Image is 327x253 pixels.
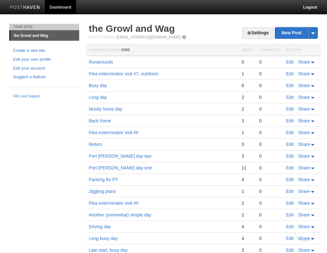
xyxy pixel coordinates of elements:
[89,71,158,76] a: Flea exterminator visit #7, outdoors
[89,236,118,241] a: Long busy day
[241,224,253,229] div: 4
[13,93,75,99] a: FAQ and Support
[259,236,280,241] div: 0
[256,44,283,56] th: Comments
[286,71,294,76] a: Edit
[241,188,253,194] div: 1
[116,35,181,39] a: [EMAIL_ADDRESS][DOMAIN_NAME]
[259,141,280,147] div: 0
[259,247,280,253] div: 0
[89,189,116,194] a: Jiggling plans
[275,27,317,38] a: New Post
[241,83,253,88] div: 6
[242,27,274,39] a: Settings
[286,189,294,194] a: Edit
[9,24,79,30] li: Your Sites
[286,118,294,123] a: Edit
[241,200,253,206] div: 2
[89,118,111,123] a: Back home
[241,212,253,218] div: 2
[298,165,310,170] span: Share
[298,142,310,147] span: Share
[241,59,253,65] div: 0
[283,44,321,56] th: Actions
[86,44,238,56] th: Homepage Views
[10,5,40,10] img: Posthaven-bar
[13,56,75,63] a: Edit your user profile
[259,118,280,124] div: 0
[241,94,253,100] div: 2
[259,59,280,65] div: 0
[298,118,310,123] span: Share
[241,106,253,112] div: 2
[286,177,294,182] a: Edit
[89,23,175,34] a: the Growl and Wag
[259,200,280,206] div: 0
[298,83,310,88] span: Share
[89,35,115,39] span: Post by Email
[89,154,151,159] a: Port [PERSON_NAME] day two
[241,118,253,124] div: 3
[13,47,75,54] a: Create a new site
[238,44,256,56] th: Views
[13,65,75,72] a: Edit your account
[259,153,280,159] div: 0
[286,142,294,147] a: Edit
[89,201,138,206] a: Flea exterminator visit #5
[241,165,253,171] div: 11
[241,153,253,159] div: 3
[298,212,310,217] span: Share
[286,154,294,159] a: Edit
[298,71,310,76] span: Share
[259,130,280,135] div: 0
[286,201,294,206] a: Edit
[259,165,280,171] div: 0
[259,83,280,88] div: 0
[259,224,280,229] div: 0
[89,130,138,135] a: Flea exterminator visit #6
[286,83,294,88] a: Edit
[298,95,310,100] span: Share
[89,106,122,112] a: Mostly home day
[241,130,253,135] div: 1
[286,165,294,170] a: Edit
[298,201,310,206] span: Share
[286,224,294,229] a: Edit
[89,95,107,100] a: Long day
[298,106,310,112] span: Share
[241,141,253,147] div: 3
[259,94,280,100] div: 0
[89,212,151,217] a: Another (somewhat) simple day
[259,106,280,112] div: 0
[121,48,130,52] span: 8488
[298,189,310,194] span: Share
[89,142,102,147] a: Return
[10,31,79,41] a: the Growl and Wag
[89,59,113,65] a: Runarounds
[298,130,310,135] span: Share
[259,71,280,77] div: 0
[89,165,152,170] a: Port [PERSON_NAME] day one
[286,59,294,65] a: Edit
[259,212,280,218] div: 0
[286,95,294,100] a: Edit
[298,177,310,182] span: Share
[89,224,111,229] a: Driving day
[241,247,253,253] div: 3
[286,236,294,241] a: Edit
[13,74,75,80] a: Suggest a feature
[286,106,294,112] a: Edit
[241,177,253,182] div: 4
[259,188,280,194] div: 0
[241,71,253,77] div: 1
[286,248,294,253] a: Edit
[286,130,294,135] a: Edit
[298,154,310,159] span: Share
[89,177,118,182] a: Packing for PT
[89,83,107,88] a: Busy day
[295,221,314,240] iframe: Help Scout Beacon - Open
[241,236,253,241] div: 4
[259,177,280,182] div: 0
[286,212,294,217] a: Edit
[298,59,310,65] span: Share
